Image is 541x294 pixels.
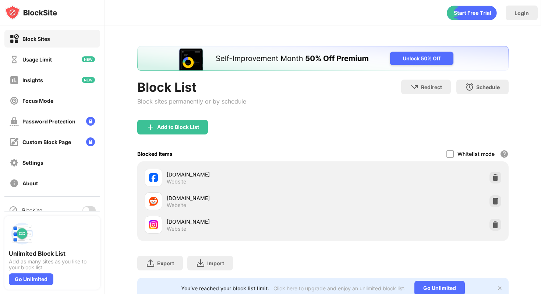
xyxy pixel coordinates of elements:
[22,56,52,63] div: Usage Limit
[447,6,497,20] div: animation
[22,98,53,104] div: Focus Mode
[82,77,95,83] img: new-icon.svg
[22,77,43,83] div: Insights
[10,117,19,126] img: password-protection-off.svg
[207,260,224,266] div: Import
[497,285,503,291] img: x-button.svg
[421,84,442,90] div: Redirect
[10,158,19,167] img: settings-off.svg
[22,139,71,145] div: Custom Block Page
[181,285,269,291] div: You’ve reached your block list limit.
[86,117,95,126] img: lock-menu.svg
[22,160,43,166] div: Settings
[10,34,19,43] img: block-on.svg
[167,202,186,209] div: Website
[167,171,323,178] div: [DOMAIN_NAME]
[9,250,96,257] div: Unlimited Block List
[10,76,19,85] img: insights-off.svg
[149,197,158,206] img: favicons
[9,259,96,270] div: Add as many sites as you like to your block list
[9,273,53,285] div: Go Unlimited
[137,151,173,157] div: Blocked Items
[157,260,174,266] div: Export
[515,10,529,16] div: Login
[10,137,19,147] img: customize-block-page-off.svg
[22,180,38,186] div: About
[167,178,186,185] div: Website
[10,55,19,64] img: time-usage-off.svg
[86,137,95,146] img: lock-menu.svg
[167,194,323,202] div: [DOMAIN_NAME]
[167,225,186,232] div: Website
[149,220,158,229] img: favicons
[10,179,19,188] img: about-off.svg
[476,84,500,90] div: Schedule
[9,206,18,214] img: blocking-icon.svg
[137,46,509,71] iframe: Banner
[82,56,95,62] img: new-icon.svg
[5,5,57,20] img: logo-blocksite.svg
[22,207,43,213] div: Blocking
[149,173,158,182] img: favicons
[273,285,406,291] div: Click here to upgrade and enjoy an unlimited block list.
[22,36,50,42] div: Block Sites
[22,118,75,125] div: Password Protection
[10,96,19,105] img: focus-off.svg
[137,80,246,95] div: Block List
[167,218,323,225] div: [DOMAIN_NAME]
[9,220,35,247] img: push-block-list.svg
[157,124,199,130] div: Add to Block List
[457,151,495,157] div: Whitelist mode
[137,98,246,105] div: Block sites permanently or by schedule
